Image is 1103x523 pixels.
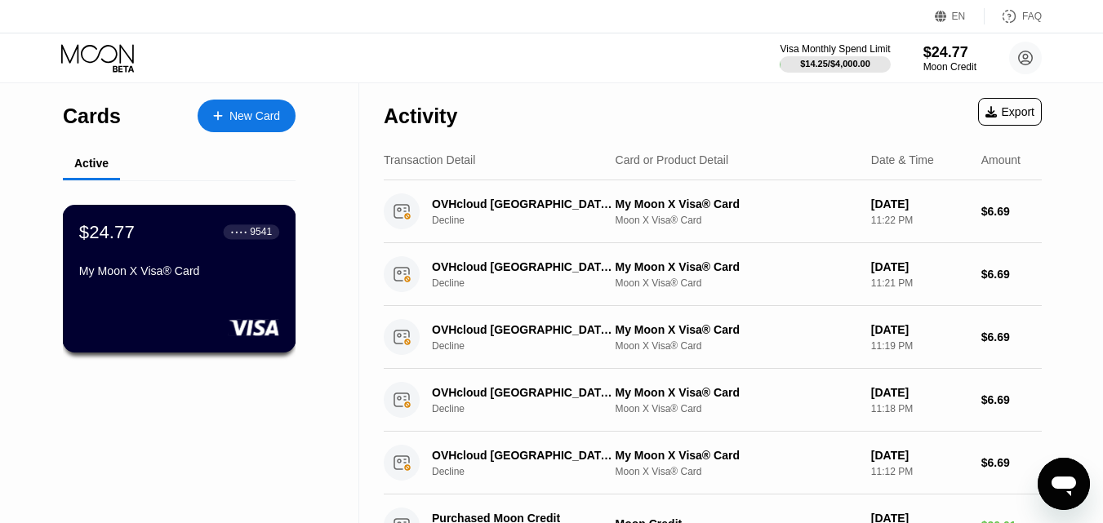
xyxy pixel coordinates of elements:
[871,153,934,166] div: Date & Time
[923,61,976,73] div: Moon Credit
[79,221,135,242] div: $24.77
[935,8,985,24] div: EN
[616,260,858,273] div: My Moon X Visa® Card
[616,215,858,226] div: Moon X Visa® Card
[952,11,966,22] div: EN
[231,229,247,234] div: ● ● ● ●
[616,403,858,414] div: Moon X Visa® Card
[432,277,629,289] div: Decline
[432,340,629,352] div: Decline
[923,44,976,73] div: $24.77Moon Credit
[871,215,968,226] div: 11:22 PM
[981,456,1042,469] div: $6.69
[432,215,629,226] div: Decline
[616,197,858,211] div: My Moon X Visa® Card
[616,466,858,477] div: Moon X Visa® Card
[871,323,968,336] div: [DATE]
[780,43,890,73] div: Visa Monthly Spend Limit$14.25/$4,000.00
[985,8,1042,24] div: FAQ
[198,100,296,132] div: New Card
[871,260,968,273] div: [DATE]
[1038,458,1090,510] iframe: Button to launch messaging window
[871,403,968,414] div: 11:18 PM
[978,98,1042,126] div: Export
[871,386,968,399] div: [DATE]
[432,197,615,211] div: OVHcloud [GEOGRAPHIC_DATA] [GEOGRAPHIC_DATA]
[981,393,1042,406] div: $6.69
[616,277,858,289] div: Moon X Visa® Card
[384,153,475,166] div: Transaction Detail
[64,206,295,352] div: $24.77● ● ● ●9541My Moon X Visa® Card
[871,277,968,289] div: 11:21 PM
[800,59,870,69] div: $14.25 / $4,000.00
[985,105,1034,118] div: Export
[616,386,858,399] div: My Moon X Visa® Card
[981,330,1042,343] div: $6.69
[384,306,1042,369] div: OVHcloud [GEOGRAPHIC_DATA] [GEOGRAPHIC_DATA]DeclineMy Moon X Visa® CardMoon X Visa® Card[DATE]11:...
[981,268,1042,281] div: $6.69
[229,109,280,123] div: New Card
[384,369,1042,432] div: OVHcloud [GEOGRAPHIC_DATA] [GEOGRAPHIC_DATA]DeclineMy Moon X Visa® CardMoon X Visa® Card[DATE]11:...
[384,180,1042,243] div: OVHcloud [GEOGRAPHIC_DATA] [GEOGRAPHIC_DATA]DeclineMy Moon X Visa® CardMoon X Visa® Card[DATE]11:...
[384,243,1042,306] div: OVHcloud [GEOGRAPHIC_DATA] [GEOGRAPHIC_DATA]DeclineMy Moon X Visa® CardMoon X Visa® Card[DATE]11:...
[432,260,615,273] div: OVHcloud [GEOGRAPHIC_DATA] [GEOGRAPHIC_DATA]
[616,340,858,352] div: Moon X Visa® Card
[981,153,1021,166] div: Amount
[616,153,729,166] div: Card or Product Detail
[432,403,629,414] div: Decline
[250,226,272,237] div: 9541
[871,449,968,462] div: [DATE]
[616,323,858,336] div: My Moon X Visa® Card
[79,264,279,277] div: My Moon X Visa® Card
[432,386,615,399] div: OVHcloud [GEOGRAPHIC_DATA] [GEOGRAPHIC_DATA]
[63,104,121,128] div: Cards
[780,43,890,55] div: Visa Monthly Spend Limit
[74,157,109,170] div: Active
[923,44,976,61] div: $24.77
[981,205,1042,218] div: $6.69
[871,340,968,352] div: 11:19 PM
[1022,11,1042,22] div: FAQ
[384,104,457,128] div: Activity
[616,449,858,462] div: My Moon X Visa® Card
[432,466,629,477] div: Decline
[871,197,968,211] div: [DATE]
[432,323,615,336] div: OVHcloud [GEOGRAPHIC_DATA] [GEOGRAPHIC_DATA]
[871,466,968,477] div: 11:12 PM
[384,432,1042,494] div: OVHcloud [GEOGRAPHIC_DATA] [GEOGRAPHIC_DATA]DeclineMy Moon X Visa® CardMoon X Visa® Card[DATE]11:...
[432,449,615,462] div: OVHcloud [GEOGRAPHIC_DATA] [GEOGRAPHIC_DATA]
